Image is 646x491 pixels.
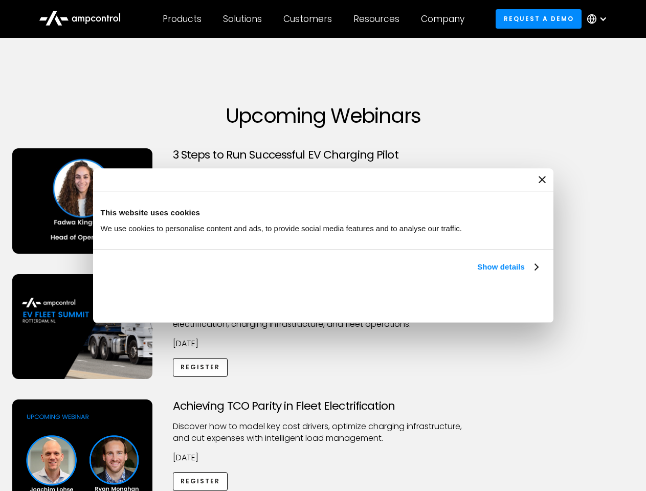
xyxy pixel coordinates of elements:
[353,13,399,25] div: Resources
[163,13,202,25] div: Products
[173,148,474,162] h3: 3 Steps to Run Successful EV Charging Pilot
[12,103,634,128] h1: Upcoming Webinars
[173,472,228,491] a: Register
[101,224,462,233] span: We use cookies to personalise content and ads, to provide social media features and to analyse ou...
[421,13,464,25] div: Company
[283,13,332,25] div: Customers
[496,9,582,28] a: Request a demo
[173,452,474,463] p: [DATE]
[173,399,474,413] h3: Achieving TCO Parity in Fleet Electrification
[173,358,228,377] a: Register
[477,261,538,273] a: Show details
[173,421,474,444] p: Discover how to model key cost drivers, optimize charging infrastructure, and cut expenses with i...
[173,338,474,349] p: [DATE]
[223,13,262,25] div: Solutions
[101,207,546,219] div: This website uses cookies
[539,176,546,183] button: Close banner
[395,285,542,315] button: Okay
